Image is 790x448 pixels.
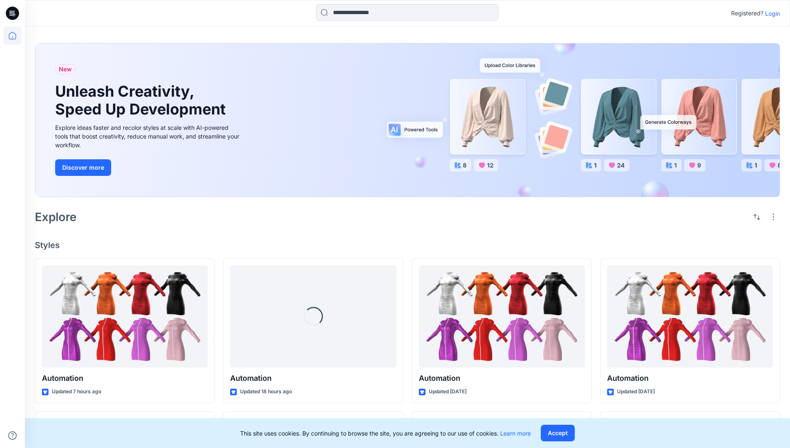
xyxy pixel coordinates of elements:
[419,373,585,384] p: Automation
[429,387,467,396] p: Updated [DATE]
[42,373,208,384] p: Automation
[731,8,763,18] p: Registered?
[55,159,111,176] button: Discover more
[35,240,780,250] h4: Styles
[617,387,655,396] p: Updated [DATE]
[59,64,72,74] span: New
[765,9,780,18] p: Login
[607,265,773,368] a: Automation
[500,430,531,437] a: Learn more
[541,425,575,441] button: Accept
[607,373,773,384] p: Automation
[240,429,531,438] p: This site uses cookies. By continuing to browse the site, you are agreeing to our use of cookies.
[55,123,242,149] div: Explore ideas faster and recolor styles at scale with AI-powered tools that boost creativity, red...
[230,373,396,384] p: Automation
[52,387,101,396] p: Updated 7 hours ago
[55,159,242,176] a: Discover more
[55,83,229,118] h1: Unleash Creativity, Speed Up Development
[42,265,208,368] a: Automation
[35,210,77,224] h2: Explore
[240,387,292,396] p: Updated 18 hours ago
[419,265,585,368] a: Automation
